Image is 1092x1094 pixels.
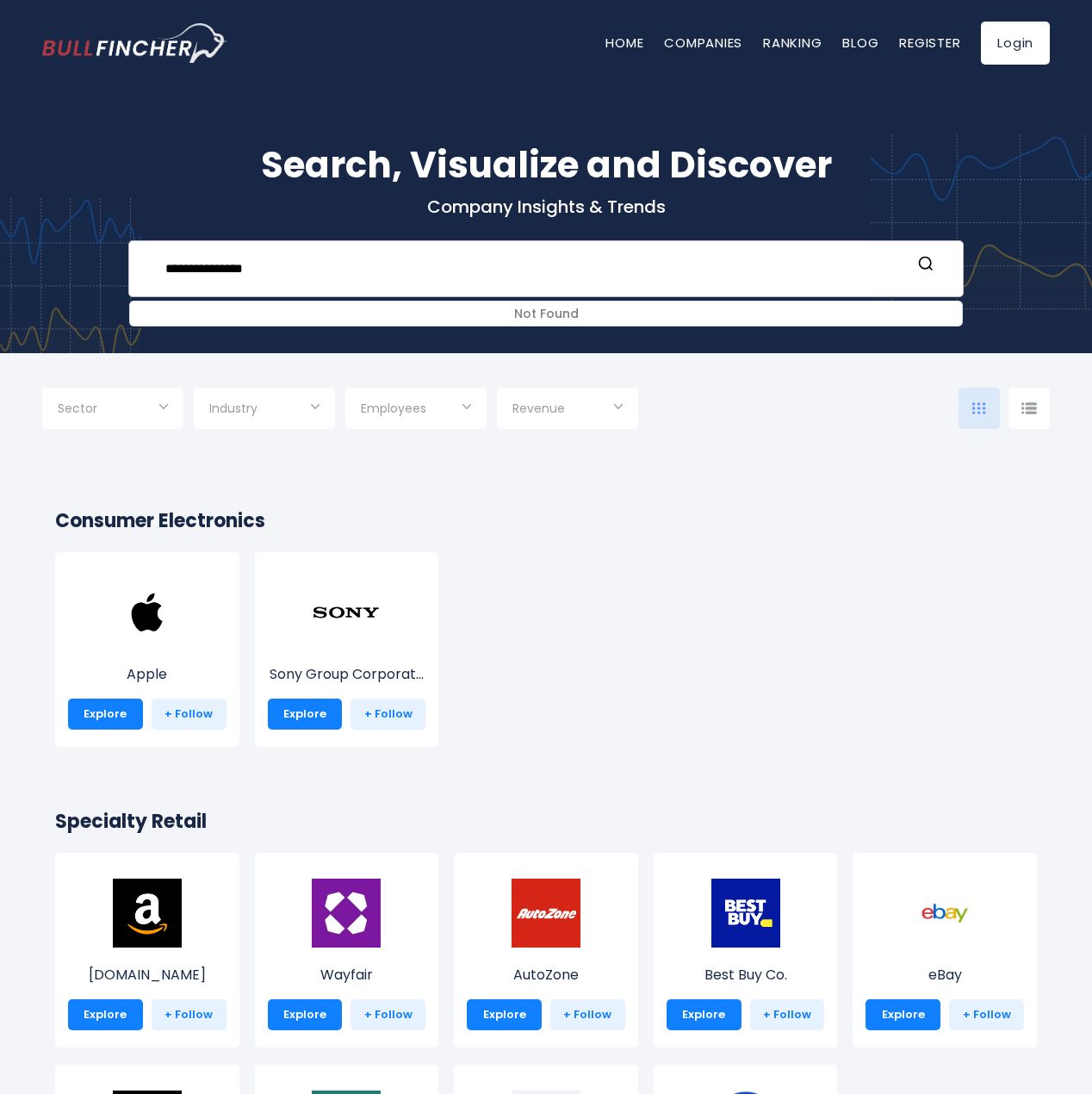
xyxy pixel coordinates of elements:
span: Revenue [512,401,565,416]
a: + Follow [152,699,226,730]
a: Apple [68,612,226,685]
a: + Follow [351,699,425,730]
a: Explore [268,999,343,1030]
a: Companies [664,34,742,52]
img: icon-comp-grid.svg [972,402,986,414]
a: Explore [68,699,143,730]
img: SONY.png [312,578,381,647]
a: AutoZone [467,912,625,985]
p: Apple [68,664,226,685]
span: Sector [58,401,97,416]
a: + Follow [550,999,625,1030]
a: Explore [866,999,940,1030]
p: Company Insights & Trends [42,196,1050,218]
input: Selection [209,395,320,426]
div: Not Found [130,301,962,326]
a: Explore [268,699,343,730]
a: Explore [467,999,542,1030]
img: EBAY.png [910,879,979,948]
a: + Follow [351,999,425,1030]
p: Best Buy Co. [667,965,825,985]
button: Search [915,254,937,277]
a: Wayfair [268,912,426,985]
p: Sony Group Corporation [268,664,426,685]
a: Sony Group Corporat... [268,612,426,685]
a: eBay [866,912,1024,985]
a: Ranking [763,34,822,52]
a: Blog [842,34,878,52]
a: Register [899,34,960,52]
a: + Follow [152,999,226,1030]
a: Home [605,34,643,52]
p: Wayfair [268,965,426,985]
span: Industry [209,401,257,416]
img: icon-comp-list-view.svg [1021,402,1037,414]
img: W.png [312,879,381,948]
span: Employees [361,401,426,416]
h2: Consumer Electronics [55,507,1037,535]
a: Go to homepage [42,23,227,63]
input: Selection [361,395,471,426]
h1: Search, Visualize and Discover [42,138,1050,192]
img: AZO.png [512,879,580,948]
img: BBY.png [711,879,780,948]
a: + Follow [750,999,825,1030]
h2: Specialty Retail [55,807,1037,836]
a: [DOMAIN_NAME] [68,912,226,985]
p: eBay [866,965,1024,985]
a: + Follow [949,999,1024,1030]
input: Selection [512,395,623,426]
img: bullfincher logo [42,23,227,63]
a: Explore [667,999,741,1030]
img: AMZN.png [113,879,182,948]
a: Explore [68,999,143,1030]
a: Best Buy Co. [667,912,825,985]
p: Amazon.com [68,965,226,985]
img: AAPL.png [113,578,182,647]
a: Login [981,22,1050,65]
input: Selection [58,395,168,426]
p: AutoZone [467,965,625,985]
